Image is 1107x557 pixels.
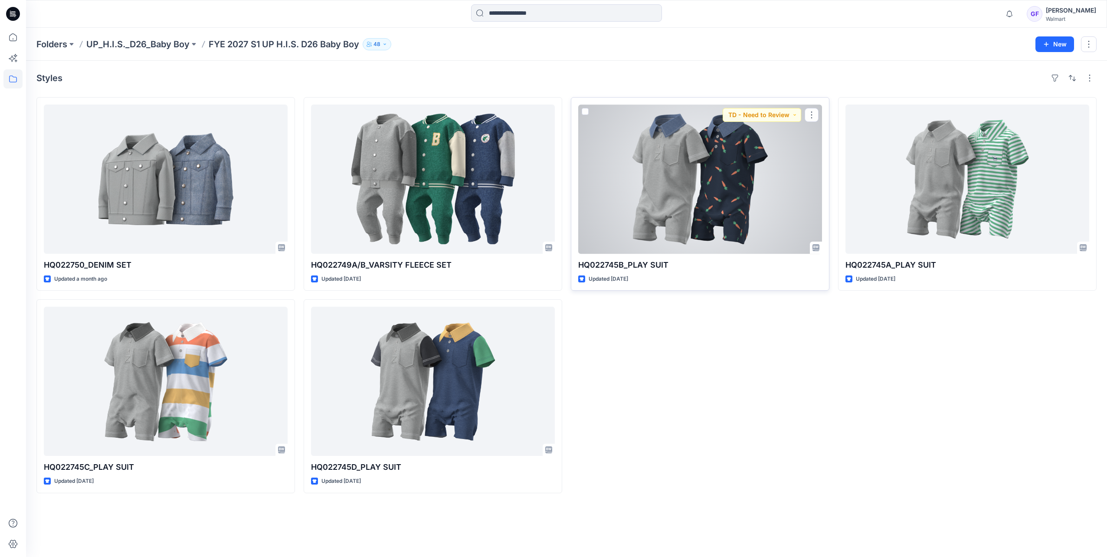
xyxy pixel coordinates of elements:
p: Updated [DATE] [321,275,361,284]
a: HQ022745C_PLAY SUIT [44,307,288,456]
p: Updated a month ago [54,275,107,284]
p: HQ022749A/B_VARSITY FLEECE SET [311,259,555,271]
p: Updated [DATE] [856,275,895,284]
p: 48 [373,39,380,49]
p: HQ022750_DENIM SET [44,259,288,271]
p: HQ022745D_PLAY SUIT [311,461,555,473]
a: HQ022749A/B_VARSITY FLEECE SET [311,105,555,254]
p: Updated [DATE] [589,275,628,284]
p: Updated [DATE] [321,477,361,486]
p: FYE 2027 S1 UP H.I.S. D26 Baby Boy [209,38,359,50]
p: HQ022745A_PLAY SUIT [845,259,1089,271]
p: HQ022745B_PLAY SUIT [578,259,822,271]
div: Walmart [1046,16,1096,22]
div: GF [1027,6,1042,22]
p: HQ022745C_PLAY SUIT [44,461,288,473]
a: Folders [36,38,67,50]
a: HQ022745A_PLAY SUIT [845,105,1089,254]
h4: Styles [36,73,62,83]
a: UP_H.I.S._D26_Baby Boy [86,38,190,50]
a: HQ022750_DENIM SET [44,105,288,254]
a: HQ022745B_PLAY SUIT [578,105,822,254]
p: Updated [DATE] [54,477,94,486]
a: HQ022745D_PLAY SUIT [311,307,555,456]
button: 48 [363,38,391,50]
button: New [1035,36,1074,52]
div: [PERSON_NAME] [1046,5,1096,16]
